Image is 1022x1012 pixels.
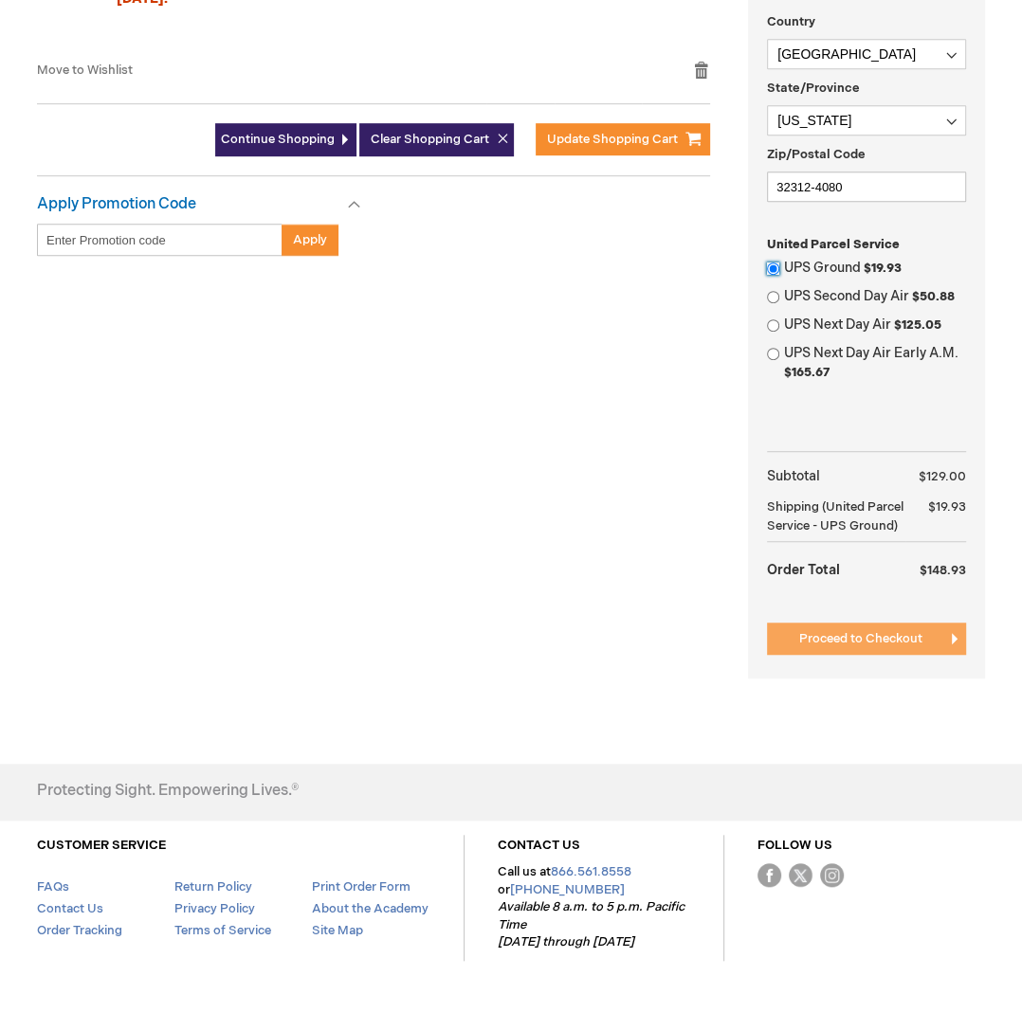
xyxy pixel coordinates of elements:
[37,224,283,256] input: Enter Promotion code
[784,287,966,306] label: UPS Second Day Air
[312,901,429,916] a: About the Academy
[359,123,514,156] button: Clear Shopping Cart
[767,499,819,515] span: Shipping
[551,864,631,879] a: 866.561.8558
[789,863,812,887] img: Twitter
[919,469,966,484] span: $129.00
[37,923,122,938] a: Order Tracking
[547,132,678,147] span: Update Shopping Cart
[894,317,941,333] span: $125.05
[767,147,866,162] span: Zip/Postal Code
[312,923,363,938] a: Site Map
[799,631,922,646] span: Proceed to Checkout
[784,344,966,382] label: UPS Next Day Air Early A.M.
[767,552,840,586] strong: Order Total
[928,499,966,515] span: $19.93
[37,63,133,78] a: Move to Wishlist
[174,879,252,895] a: Return Policy
[174,901,255,916] a: Privacy Policy
[174,923,271,938] a: Terms of Service
[757,838,832,853] a: FOLLOW US
[920,563,966,578] span: $148.93
[767,237,900,252] span: United Parcel Service
[767,14,815,29] span: Country
[757,863,781,887] img: Facebook
[221,132,335,147] span: Continue Shopping
[498,899,684,949] em: Available 8 a.m. to 5 p.m. Pacific Time [DATE] through [DATE]
[784,316,966,334] label: UPS Next Day Air
[510,882,625,897] a: [PHONE_NUMBER]
[864,261,902,276] span: $19.93
[37,195,196,213] strong: Apply Promotion Code
[912,289,955,304] span: $50.88
[784,365,830,380] span: $165.67
[767,81,860,96] span: State/Province
[37,783,299,800] h4: Protecting Sight. Empowering Lives.®
[784,259,966,278] label: UPS Ground
[282,224,338,256] button: Apply
[820,863,844,887] img: instagram
[498,838,580,853] a: CONTACT US
[37,838,166,853] a: CUSTOMER SERVICE
[767,623,966,655] button: Proceed to Checkout
[498,863,690,951] p: Call us at or
[293,232,327,247] span: Apply
[37,901,103,916] a: Contact Us
[37,879,69,895] a: FAQs
[312,879,411,895] a: Print Order Form
[536,123,710,155] button: Update Shopping Cart
[371,132,489,147] span: Clear Shopping Cart
[767,499,903,533] span: (United Parcel Service - UPS Ground)
[215,123,356,156] a: Continue Shopping
[767,461,905,492] th: Subtotal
